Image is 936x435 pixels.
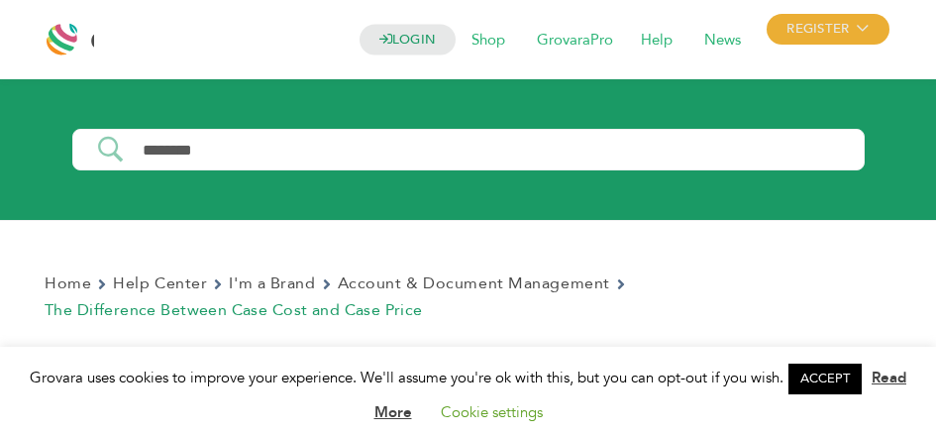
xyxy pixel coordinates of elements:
span: The Difference Between Case Cost and Case Price [45,297,423,324]
a: I'm a Brand [229,271,315,297]
span: Grovara uses cookies to improve your experience. We'll assume you're ok with this, but you can op... [30,368,906,421]
span: REGISTER [767,14,888,45]
a: Cookie settings [441,402,543,422]
a: Help [627,30,686,52]
a: Read More [374,368,907,421]
span: Shop [458,22,519,59]
input: Search Input [128,142,859,159]
a: Home [45,271,91,297]
a: Help Center [113,271,207,297]
a: Shop [458,30,519,52]
span: GrovaraPro [523,22,627,59]
a: ACCEPT [788,364,862,394]
a: GrovaraPro [523,30,627,52]
a: LOGIN [360,25,457,55]
a: News [690,30,755,52]
span: Help [627,22,686,59]
span: News [690,22,755,59]
a: Account & Document Management [338,271,610,297]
